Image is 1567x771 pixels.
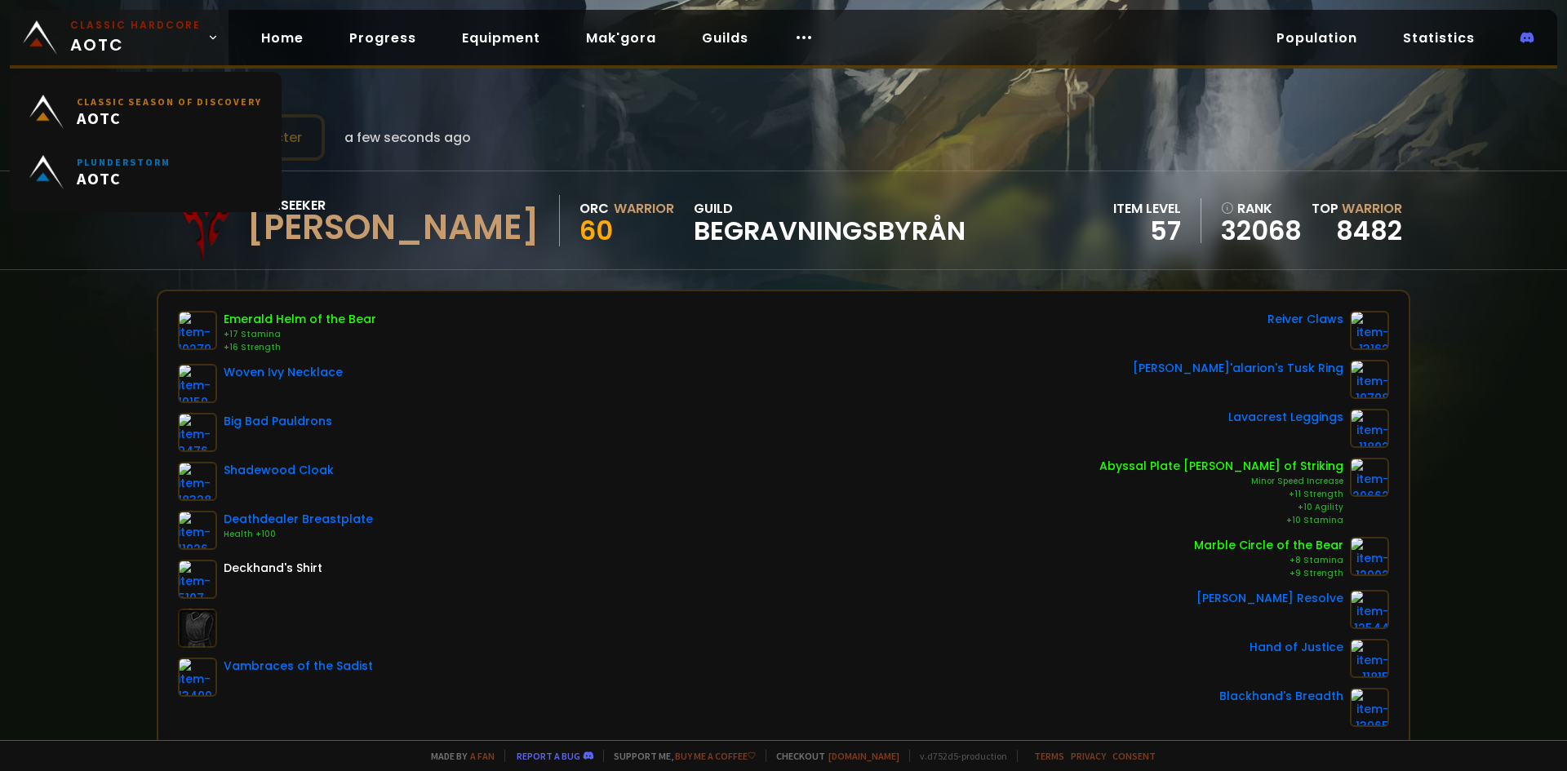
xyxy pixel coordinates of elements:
a: 32068 [1221,219,1302,243]
a: Buy me a coffee [675,750,756,762]
div: Minor Speed Increase [1099,475,1343,488]
a: 8482 [1336,212,1402,249]
div: Reiver Claws [1267,311,1343,328]
span: Support me, [603,750,756,762]
div: +10 Agility [1099,501,1343,514]
div: +8 Stamina [1194,554,1343,567]
div: +9 Strength [1194,567,1343,580]
img: item-5107 [178,560,217,599]
div: Vambraces of the Sadist [224,658,373,675]
span: Checkout [766,750,899,762]
div: guild [694,198,966,243]
span: Warrior [1342,199,1402,218]
a: Consent [1112,750,1156,762]
span: BEGRAVNINGSBYRÅN [694,219,966,243]
span: AOTC [77,108,262,128]
div: [PERSON_NAME] [246,215,539,240]
a: Terms [1034,750,1064,762]
a: Statistics [1390,21,1488,55]
div: Abyssal Plate [PERSON_NAME] of Striking [1099,458,1343,475]
a: Report a bug [517,750,580,762]
span: a few seconds ago [344,127,471,148]
img: item-12544 [1350,590,1389,629]
span: 60 [579,212,613,249]
div: +11 Strength [1099,488,1343,501]
img: item-12002 [1350,537,1389,576]
small: Plunderstorm [77,156,171,168]
div: +16 Strength [224,341,376,354]
a: Privacy [1071,750,1106,762]
div: Orc [579,198,609,219]
a: Population [1263,21,1370,55]
div: item level [1113,198,1181,219]
div: Marble Circle of the Bear [1194,537,1343,554]
img: item-19159 [178,364,217,403]
div: Deckhand's Shirt [224,560,322,577]
img: item-13162 [1350,311,1389,350]
small: Classic Season of Discovery [77,95,262,108]
a: Mak'gora [573,21,669,55]
div: Big Bad Pauldrons [224,413,332,430]
a: PlunderstormAOTC [20,142,272,202]
img: item-9476 [178,413,217,452]
div: Hand of Justice [1250,639,1343,656]
img: item-13400 [178,658,217,697]
div: [PERSON_NAME] Resolve [1196,590,1343,607]
a: Guilds [689,21,761,55]
div: +17 Stamina [224,328,376,341]
div: Deathdealer Breastplate [224,511,373,528]
div: Woven Ivy Necklace [224,364,343,381]
a: a fan [470,750,495,762]
div: Health +100 [224,528,373,541]
a: [DOMAIN_NAME] [828,750,899,762]
div: Shadewood Cloak [224,462,334,479]
img: item-11926 [178,511,217,550]
span: AOTC [77,168,171,188]
div: rank [1221,198,1302,219]
div: Soulseeker [246,195,539,215]
span: AOTC [70,18,201,57]
div: +10 Stamina [1099,514,1343,527]
a: Classic HardcoreAOTC [10,10,229,65]
img: item-11802 [1350,409,1389,448]
a: Classic Season of DiscoveryAOTC [20,82,272,142]
img: item-10798 [1350,360,1389,399]
div: [PERSON_NAME]'alarion's Tusk Ring [1133,360,1343,377]
img: item-13965 [1350,688,1389,727]
a: Home [248,21,317,55]
div: Warrior [614,198,674,219]
small: Classic Hardcore [70,18,201,33]
img: item-10279 [178,311,217,350]
div: 57 [1113,219,1181,243]
div: Top [1312,198,1402,219]
img: item-20662 [1350,458,1389,497]
a: Equipment [449,21,553,55]
img: item-11815 [1350,639,1389,678]
span: Made by [421,750,495,762]
span: v. d752d5 - production [909,750,1007,762]
img: item-18328 [178,462,217,501]
div: Blackhand's Breadth [1219,688,1343,705]
a: Progress [336,21,429,55]
div: Emerald Helm of the Bear [224,311,376,328]
div: Lavacrest Leggings [1228,409,1343,426]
